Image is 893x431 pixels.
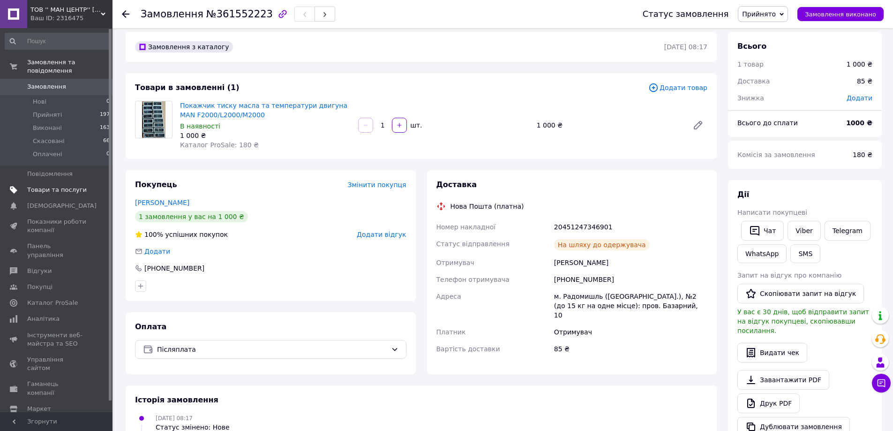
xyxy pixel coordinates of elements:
[348,181,406,189] span: Змінити покупця
[737,94,764,102] span: Знижка
[689,116,707,135] a: Редагувати
[436,293,461,300] span: Адреса
[436,259,474,266] span: Отримувач
[533,119,685,132] div: 1 000 ₴
[737,42,766,51] span: Всього
[135,211,248,222] div: 1 замовлення у вас на 1 000 ₴
[27,380,87,397] span: Гаманець компанії
[737,370,829,390] a: Завантажити PDF
[100,111,110,119] span: 197
[30,6,101,14] span: ТОВ '' MAН ЦЕНТР'' Винниця
[436,240,510,248] span: Статус відправлення
[552,324,709,340] div: Отримувач
[27,405,51,413] span: Маркет
[144,231,163,238] span: 100%
[27,202,97,210] span: [DEMOGRAPHIC_DATA]
[552,340,709,357] div: 85 ₴
[872,374,891,393] button: Чат з покупцем
[180,141,259,149] span: Каталог ProSale: 180 ₴
[135,230,228,239] div: успішних покупок
[180,122,220,130] span: В наявності
[357,231,406,238] span: Додати відгук
[737,272,841,279] span: Запит на відгук про компанію
[436,276,510,283] span: Телефон отримувача
[27,267,52,275] span: Відгуки
[135,180,177,189] span: Покупець
[737,343,807,363] button: Видати чек
[847,60,872,69] div: 1 000 ₴
[135,395,218,404] span: Історія замовлення
[27,186,87,194] span: Товари та послуги
[141,8,203,20] span: Замовлення
[100,124,110,132] span: 163
[408,121,423,130] div: шт.
[33,98,46,106] span: Нові
[853,151,872,159] span: 180 ₴
[825,221,870,241] a: Telegram
[156,415,193,422] span: [DATE] 08:17
[180,131,351,140] div: 1 000 ₴
[643,9,729,19] div: Статус замовлення
[737,308,869,334] span: У вас є 30 днів, щоб відправити запит на відгук покупцеві, скопіювавши посилання.
[180,102,347,119] a: Покажчик тиску масла та температури двигуна MAN F2000/L2000/M2000
[27,242,87,259] span: Панель управління
[27,83,66,91] span: Замовлення
[5,33,111,50] input: Пошук
[851,71,878,91] div: 85 ₴
[27,218,87,234] span: Показники роботи компанії
[737,119,798,127] span: Всього до сплати
[27,331,87,348] span: Інструменти веб-майстра та SEO
[157,344,387,355] span: Післяплата
[103,137,110,145] span: 66
[664,43,707,51] time: [DATE] 08:17
[143,264,205,273] div: [PHONE_NUMBER]
[448,202,526,211] div: Нова Пошта (платна)
[33,150,62,159] span: Оплачені
[788,221,820,241] a: Viber
[847,94,872,102] span: Додати
[737,190,749,199] span: Дії
[742,10,776,18] span: Прийнято
[737,393,800,413] a: Друк PDF
[552,254,709,271] div: [PERSON_NAME]
[27,170,73,178] span: Повідомлення
[737,284,864,303] button: Скопіювати запит на відгук
[27,58,113,75] span: Замовлення та повідомлення
[737,151,815,159] span: Комісія за замовлення
[106,98,110,106] span: 0
[436,223,496,231] span: Номер накладної
[135,83,240,92] span: Товари в замовленні (1)
[552,288,709,324] div: м. Радомишль ([GEOGRAPHIC_DATA].), №2 (до 15 кг на одне місце): пров. Базарний, 10
[741,221,784,241] button: Чат
[846,119,872,127] b: 1000 ₴
[436,328,466,336] span: Платник
[552,271,709,288] div: [PHONE_NUMBER]
[122,9,129,19] div: Повернутися назад
[27,299,78,307] span: Каталог ProSale
[106,150,110,159] span: 0
[135,322,166,331] span: Оплата
[135,199,189,206] a: [PERSON_NAME]
[436,345,500,353] span: Вартість доставки
[30,14,113,23] div: Ваш ID: 2316475
[27,315,60,323] span: Аналітика
[33,124,62,132] span: Виконані
[436,180,477,189] span: Доставка
[737,209,807,216] span: Написати покупцеві
[737,77,770,85] span: Доставка
[805,11,876,18] span: Замовлення виконано
[552,219,709,235] div: 20451247346901
[648,83,707,93] span: Додати товар
[144,248,170,255] span: Додати
[797,7,884,21] button: Замовлення виконано
[27,355,87,372] span: Управління сайтом
[737,244,787,263] a: WhatsApp
[33,137,65,145] span: Скасовані
[790,244,820,263] button: SMS
[142,101,165,138] img: Покажчик тиску масла та температури двигуна MAN F2000/L2000/M2000
[27,283,53,291] span: Покупці
[206,8,273,20] span: №361552223
[737,60,764,68] span: 1 товар
[33,111,62,119] span: Прийняті
[554,239,650,250] div: На шляху до одержувача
